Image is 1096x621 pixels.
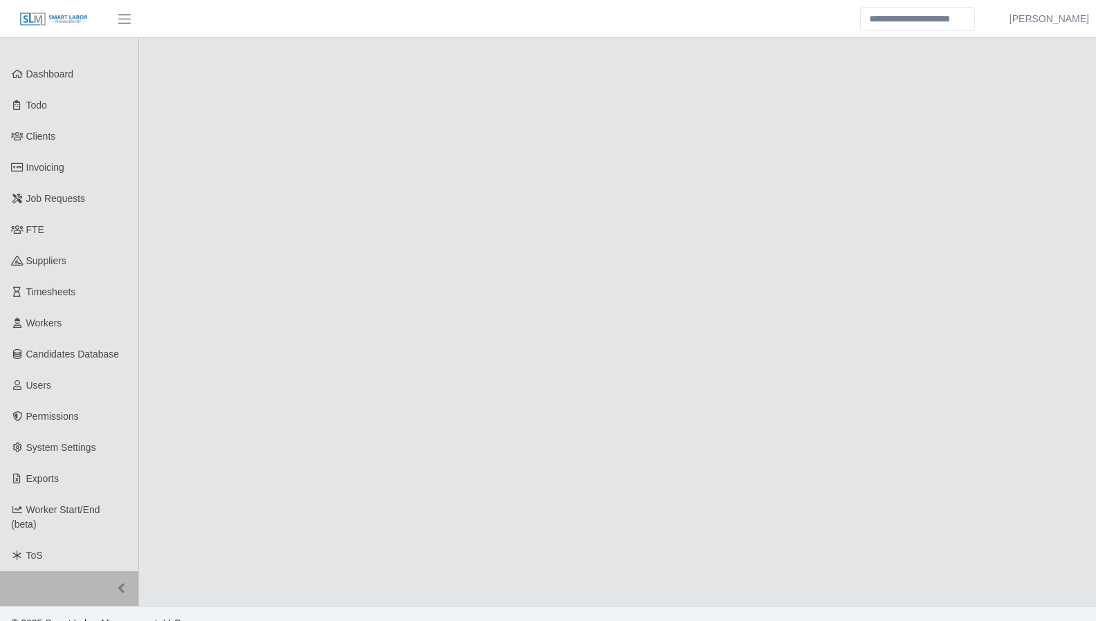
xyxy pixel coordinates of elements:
[26,193,86,204] span: Job Requests
[26,224,44,235] span: FTE
[26,255,66,266] span: Suppliers
[26,349,120,360] span: Candidates Database
[1010,12,1089,26] a: [PERSON_NAME]
[26,68,74,80] span: Dashboard
[11,504,100,530] span: Worker Start/End (beta)
[26,380,52,391] span: Users
[26,411,79,422] span: Permissions
[26,317,62,328] span: Workers
[26,473,59,484] span: Exports
[26,131,56,142] span: Clients
[26,442,96,453] span: System Settings
[19,12,89,27] img: SLM Logo
[26,286,76,297] span: Timesheets
[860,7,975,31] input: Search
[26,162,64,173] span: Invoicing
[26,100,47,111] span: Todo
[26,550,43,561] span: ToS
